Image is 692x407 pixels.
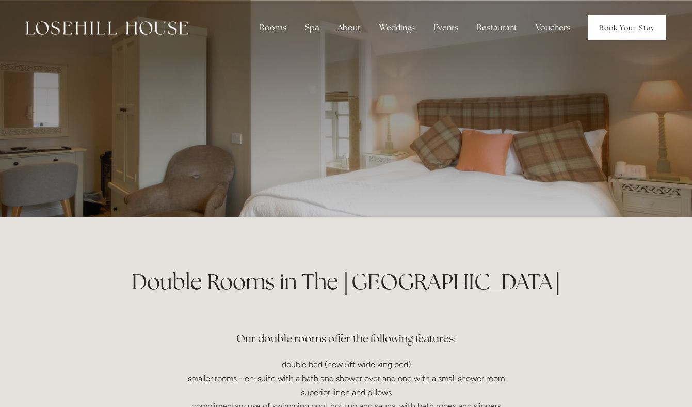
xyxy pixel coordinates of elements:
[425,18,466,38] div: Events
[26,21,188,35] img: Losehill House
[527,18,578,38] a: Vouchers
[100,308,593,349] h3: Our double rooms offer the following features:
[329,18,369,38] div: About
[100,267,593,297] h1: Double Rooms in The [GEOGRAPHIC_DATA]
[469,18,525,38] div: Restaurant
[371,18,423,38] div: Weddings
[588,15,666,40] a: Book Your Stay
[251,18,295,38] div: Rooms
[297,18,327,38] div: Spa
